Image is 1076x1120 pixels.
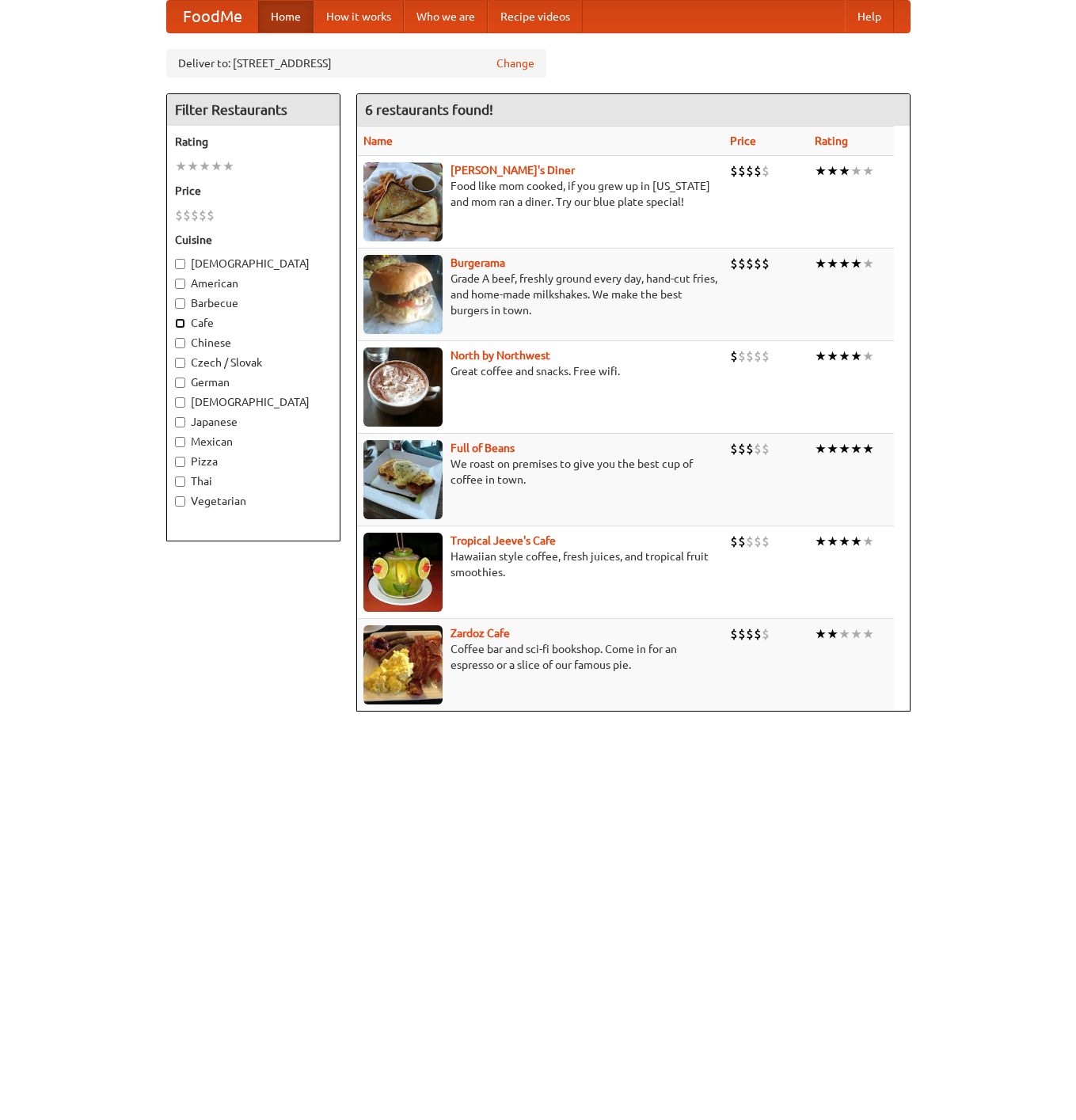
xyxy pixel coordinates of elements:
[730,440,738,457] li: $
[754,440,762,457] li: $
[850,162,862,180] li: ★
[862,440,874,457] li: ★
[183,207,191,224] li: $
[175,397,185,408] input: [DEMOGRAPHIC_DATA]
[451,349,550,362] a: North by Northwest
[175,335,332,351] label: Chinese
[762,440,770,457] li: $
[762,533,770,550] li: $
[175,437,185,447] input: Mexican
[175,298,185,309] input: Barbecue
[762,255,770,272] li: $
[754,255,762,272] li: $
[815,135,848,147] a: Rating
[815,533,827,550] li: ★
[838,162,850,180] li: ★
[850,255,862,272] li: ★
[363,363,717,379] p: Great coffee and snacks. Free wifi.
[815,347,827,365] li: ★
[827,162,838,180] li: ★
[730,347,738,365] li: $
[838,347,850,365] li: ★
[762,162,770,180] li: $
[451,442,515,454] b: Full of Beans
[365,102,493,117] ng-pluralize: 6 restaurants found!
[862,533,874,550] li: ★
[175,134,332,150] h5: Rating
[815,255,827,272] li: ★
[850,347,862,365] li: ★
[762,625,770,643] li: $
[175,256,332,271] label: [DEMOGRAPHIC_DATA]
[838,533,850,550] li: ★
[451,164,575,177] a: [PERSON_NAME]'s Diner
[175,493,332,509] label: Vegetarian
[175,417,185,427] input: Japanese
[746,533,754,550] li: $
[211,158,222,175] li: ★
[363,456,717,488] p: We roast on premises to give you the best cup of coffee in town.
[862,255,874,272] li: ★
[827,625,838,643] li: ★
[166,49,546,78] div: Deliver to: [STREET_ADDRESS]
[815,162,827,180] li: ★
[175,473,332,489] label: Thai
[363,641,717,673] p: Coffee bar and sci-fi bookshop. Come in for an espresso or a slice of our famous pie.
[175,414,332,430] label: Japanese
[738,347,746,365] li: $
[451,627,510,640] b: Zardoz Cafe
[730,135,756,147] a: Price
[730,625,738,643] li: $
[175,259,185,269] input: [DEMOGRAPHIC_DATA]
[175,318,185,328] input: Cafe
[222,158,234,175] li: ★
[451,256,505,269] a: Burgerama
[175,374,332,390] label: German
[175,355,332,370] label: Czech / Slovak
[363,255,443,334] img: burgerama.jpg
[850,625,862,643] li: ★
[175,279,185,289] input: American
[363,549,717,580] p: Hawaiian style coffee, fresh juices, and tropical fruit smoothies.
[175,434,332,450] label: Mexican
[175,358,185,368] input: Czech / Slovak
[754,162,762,180] li: $
[451,534,556,547] a: Tropical Jeeve's Cafe
[496,55,534,71] a: Change
[730,255,738,272] li: $
[258,1,314,32] a: Home
[862,625,874,643] li: ★
[175,183,332,199] h5: Price
[199,158,211,175] li: ★
[363,625,443,704] img: zardoz.jpg
[175,158,187,175] li: ★
[175,476,185,487] input: Thai
[746,625,754,643] li: $
[850,440,862,457] li: ★
[363,271,717,318] p: Grade A beef, freshly ground every day, hand-cut fries, and home-made milkshakes. We make the bes...
[845,1,894,32] a: Help
[746,162,754,180] li: $
[167,94,340,126] h4: Filter Restaurants
[488,1,583,32] a: Recipe videos
[314,1,404,32] a: How it works
[363,162,443,241] img: sallys.jpg
[850,533,862,550] li: ★
[175,378,185,388] input: German
[187,158,199,175] li: ★
[815,440,827,457] li: ★
[738,440,746,457] li: $
[730,533,738,550] li: $
[827,533,838,550] li: ★
[175,457,185,467] input: Pizza
[175,275,332,291] label: American
[815,625,827,643] li: ★
[207,207,215,224] li: $
[738,255,746,272] li: $
[175,496,185,507] input: Vegetarian
[175,394,332,410] label: [DEMOGRAPHIC_DATA]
